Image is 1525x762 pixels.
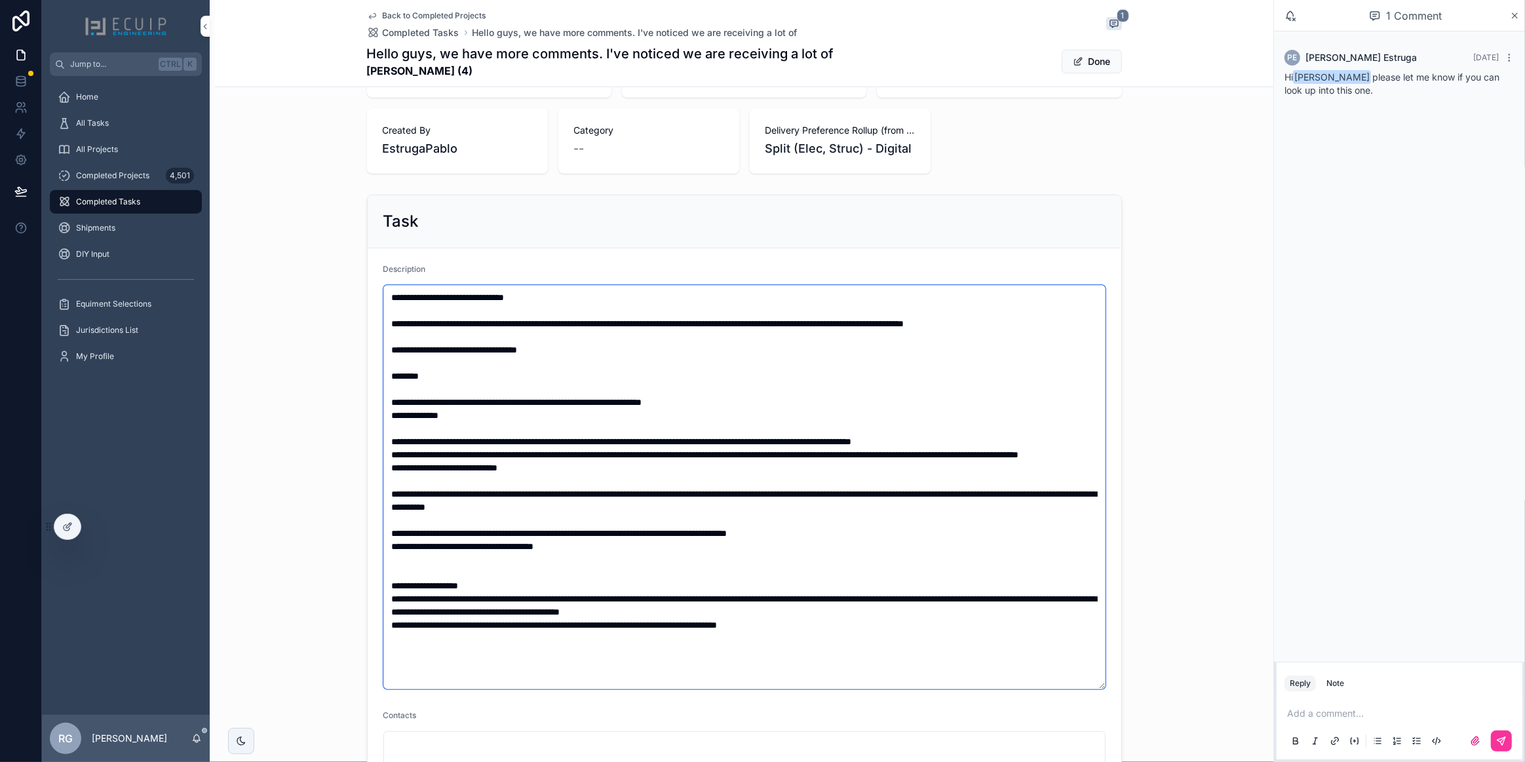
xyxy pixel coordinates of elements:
span: -- [574,140,585,158]
span: Hi please let me know if you can look up into this one. [1284,71,1499,96]
a: Home [50,85,202,109]
strong: [PERSON_NAME] (4) [367,63,834,79]
a: Back to Completed Projects [367,10,486,21]
span: Completed Projects [76,170,149,181]
span: Completed Tasks [383,26,459,39]
img: App logo [85,16,167,37]
span: Description [383,264,426,274]
span: Shipments [76,223,115,233]
a: Hello guys, we have more comments. I've noticed we are receiving a lot of [473,26,798,39]
button: 1 [1106,17,1122,33]
span: Category [574,124,724,137]
a: All Projects [50,138,202,161]
div: Note [1326,678,1344,689]
span: PE [1288,52,1298,63]
span: [DATE] [1473,52,1499,62]
a: Completed Tasks [50,190,202,214]
button: Reply [1284,676,1316,691]
span: RG [58,731,73,746]
span: Delivery Preference Rollup (from Design projects) [765,124,915,137]
span: Split (Elec, Struc) - Digital [765,140,915,158]
span: Created By [383,124,532,137]
a: My Profile [50,345,202,368]
span: [PERSON_NAME] [1293,70,1371,84]
button: Note [1321,676,1349,691]
p: [PERSON_NAME] [92,732,167,745]
span: My Profile [76,351,114,362]
button: Jump to...CtrlK [50,52,202,76]
span: Jurisdictions List [76,325,138,335]
div: scrollable content [42,76,210,385]
a: Shipments [50,216,202,240]
span: EstrugaPablo [383,140,532,158]
span: Home [76,92,98,102]
a: Completed Tasks [367,26,459,39]
span: Contacts [383,710,417,720]
h1: Hello guys, we have more comments. I've noticed we are receiving a lot of [367,45,834,63]
span: Back to Completed Projects [383,10,486,21]
a: All Tasks [50,111,202,135]
span: 1 [1117,9,1129,22]
span: All Tasks [76,118,109,128]
a: DIY Input [50,242,202,266]
a: Equiment Selections [50,292,202,316]
span: All Projects [76,144,118,155]
a: Completed Projects4,501 [50,164,202,187]
span: K [185,59,195,69]
span: 1 Comment [1386,8,1442,24]
span: Equiment Selections [76,299,151,309]
button: Done [1062,50,1122,73]
a: Jurisdictions List [50,318,202,342]
div: 4,501 [166,168,194,183]
span: Ctrl [159,58,182,71]
span: Jump to... [70,59,153,69]
span: DIY Input [76,249,109,259]
span: [PERSON_NAME] Estruga [1305,51,1417,64]
span: Completed Tasks [76,197,140,207]
h2: Task [383,211,419,232]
